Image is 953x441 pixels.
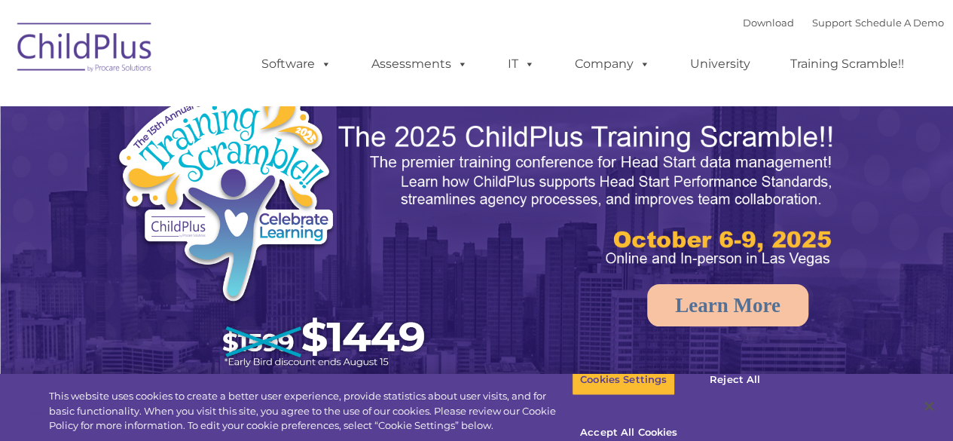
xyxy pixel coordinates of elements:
[812,17,852,29] a: Support
[493,49,550,79] a: IT
[572,364,675,396] button: Cookies Settings
[675,49,765,79] a: University
[209,161,273,173] span: Phone number
[209,100,255,111] span: Last name
[912,390,945,423] button: Close
[688,364,782,396] button: Reject All
[560,49,665,79] a: Company
[647,284,808,326] a: Learn More
[855,17,944,29] a: Schedule A Demo
[49,389,572,433] div: This website uses cookies to create a better user experience, provide statistics about user visit...
[10,12,160,87] img: ChildPlus by Procare Solutions
[246,49,347,79] a: Software
[775,49,919,79] a: Training Scramble!!
[743,17,794,29] a: Download
[356,49,483,79] a: Assessments
[743,17,944,29] font: |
